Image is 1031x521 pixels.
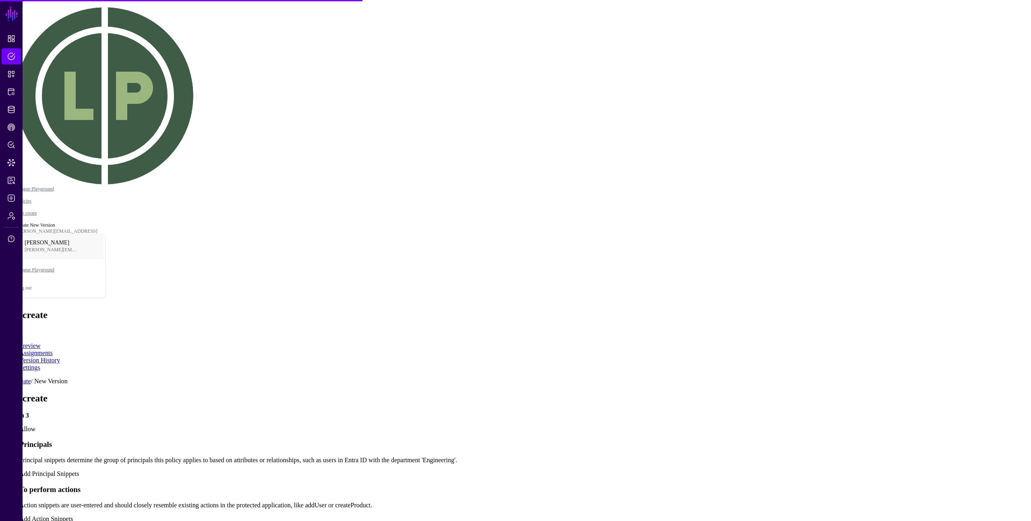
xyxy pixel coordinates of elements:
a: Admin [2,208,21,224]
span: Policy Lens [7,141,15,149]
a: Settings [19,364,40,371]
a: Test create [16,210,37,216]
span: Support [7,235,15,243]
a: League Playground [17,257,105,283]
span: Snippets [7,70,15,78]
img: svg+xml;base64,PHN2ZyB3aWR0aD0iNDQwIiBoZWlnaHQ9IjQ0MCIgdmlld0JveD0iMCAwIDQ0MCA0NDAiIGZpbGw9Im5vbm... [16,7,193,184]
h3: To perform actions [19,485,1028,494]
span: Data Lens [7,159,15,167]
a: Snippets [2,66,21,82]
a: Logs [2,190,21,206]
a: League Playground [16,186,54,192]
a: Add Principal Snippets [19,470,79,477]
div: / [16,204,1015,210]
strong: Create New Version [16,222,55,228]
a: SGNL [5,5,19,23]
span: Admin [7,212,15,220]
span: [PERSON_NAME][EMAIL_ADDRESS] [25,247,79,253]
span: Allow [19,426,35,432]
a: Policy Lens [2,137,21,153]
a: Data Lens [2,155,21,171]
a: Identity Data Fabric [2,101,21,118]
span: Identity Data Fabric [7,105,15,114]
h2: Test create [3,310,1028,320]
h2: Test create [3,393,1028,404]
div: / [16,216,1015,222]
p: Principal snippets determine the group of principals this policy applies to based on attributes o... [19,457,1028,464]
h3: Principals [19,440,1028,449]
span: [PERSON_NAME] [25,240,79,246]
span: Dashboard [7,35,15,43]
a: CAEP Hub [2,119,21,135]
a: Version History [19,357,60,364]
p: Action snippets are user-entered and should closely resemble existing actions in the protected ap... [19,502,1028,509]
div: Log out [17,285,105,291]
span: League Playground [17,267,81,273]
div: / New Version [3,378,1028,385]
a: Policies [16,198,31,204]
a: Protected Systems [2,84,21,100]
span: Logs [7,194,15,202]
a: Assignments [19,349,53,356]
a: Preview [19,342,40,349]
a: Dashboard [2,31,21,47]
div: / [16,192,1015,198]
a: Reports [2,172,21,188]
span: Reports [7,176,15,184]
a: Policies [2,48,21,64]
span: Protected Systems [7,88,15,96]
span: Policies [7,52,15,60]
div: [PERSON_NAME][EMAIL_ADDRESS] [16,228,106,234]
span: CAEP Hub [7,123,15,131]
